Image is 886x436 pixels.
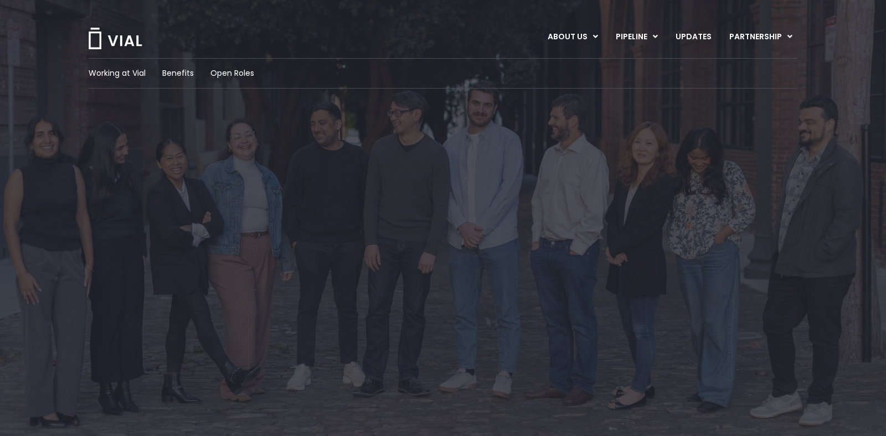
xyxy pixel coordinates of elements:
[667,28,720,46] a: UPDATES
[539,28,606,46] a: ABOUT USMenu Toggle
[210,68,254,79] a: Open Roles
[87,28,143,49] img: Vial Logo
[89,68,146,79] a: Working at Vial
[162,68,194,79] a: Benefits
[607,28,666,46] a: PIPELINEMenu Toggle
[720,28,801,46] a: PARTNERSHIPMenu Toggle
